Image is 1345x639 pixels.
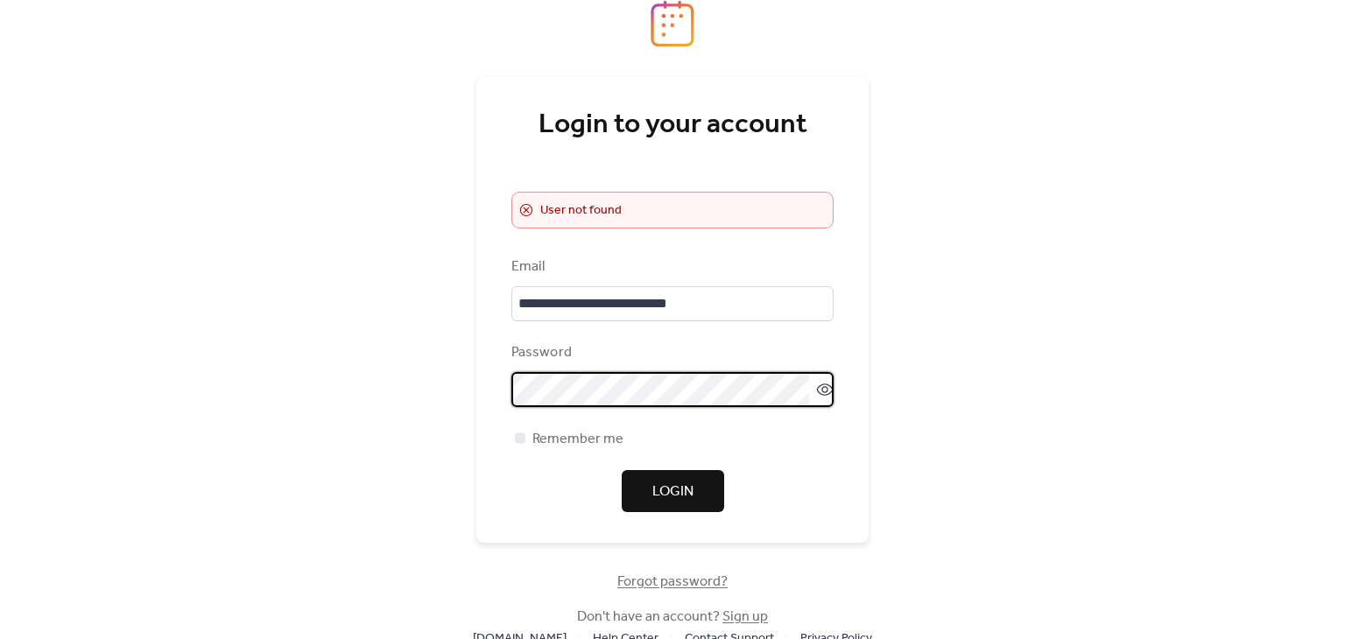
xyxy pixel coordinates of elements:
[577,607,768,628] span: Don't have an account?
[511,256,830,277] div: Email
[511,342,830,363] div: Password
[540,200,622,221] span: User not found
[511,108,834,143] div: Login to your account
[622,470,724,512] button: Login
[617,572,728,593] span: Forgot password?
[722,603,768,630] a: Sign up
[617,577,728,586] a: Forgot password?
[652,481,694,502] span: Login
[532,429,623,450] span: Remember me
